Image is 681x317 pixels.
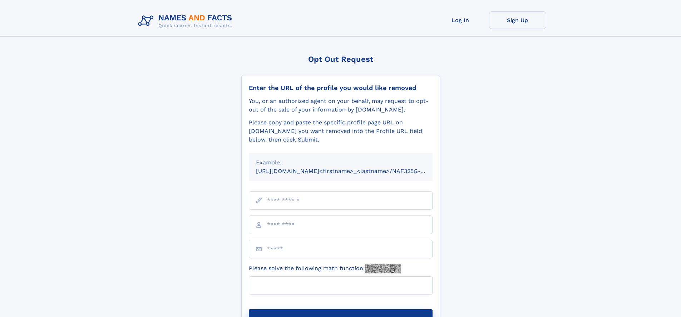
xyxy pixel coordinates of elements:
[135,11,238,31] img: Logo Names and Facts
[249,97,433,114] div: You, or an authorized agent on your behalf, may request to opt-out of the sale of your informatio...
[432,11,489,29] a: Log In
[249,84,433,92] div: Enter the URL of the profile you would like removed
[249,264,401,273] label: Please solve the following math function:
[241,55,440,64] div: Opt Out Request
[256,158,425,167] div: Example:
[256,168,446,174] small: [URL][DOMAIN_NAME]<firstname>_<lastname>/NAF325G-xxxxxxxx
[489,11,546,29] a: Sign Up
[249,118,433,144] div: Please copy and paste the specific profile page URL on [DOMAIN_NAME] you want removed into the Pr...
